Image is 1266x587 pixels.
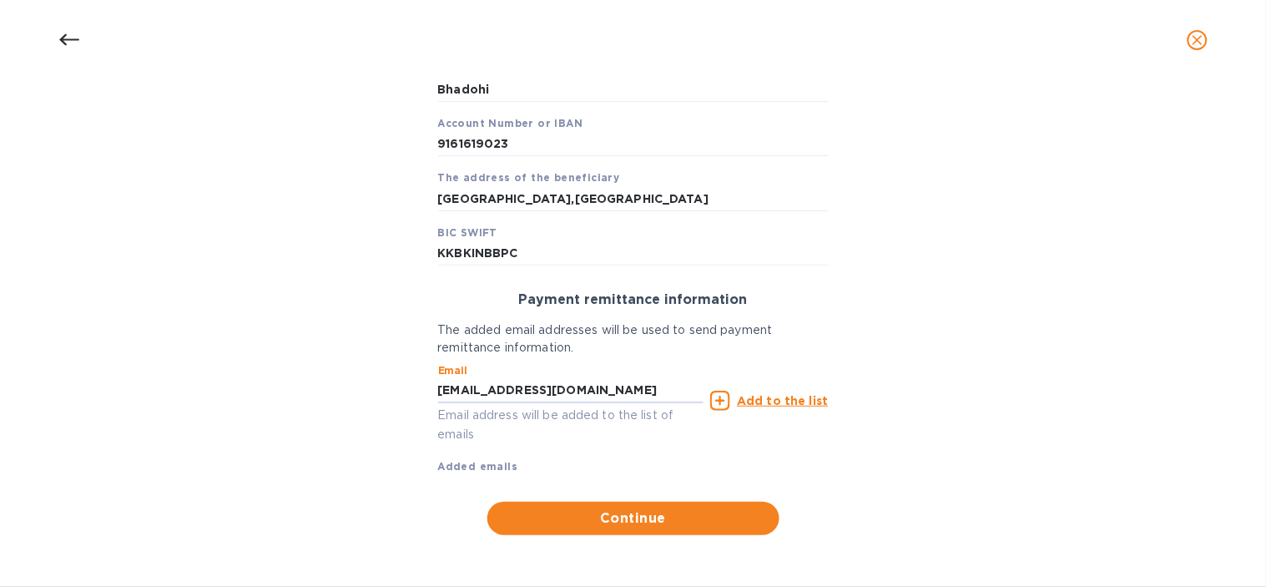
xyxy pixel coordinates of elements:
p: Email address will be added to the list of emails [438,406,704,444]
input: Enter email [438,378,704,403]
input: City [438,77,829,102]
label: Email [438,367,467,377]
button: Continue [487,502,779,535]
b: Account Number or IBAN [438,117,583,129]
input: The address of the beneficiary [438,186,829,211]
b: BIC SWIFT [438,226,498,239]
button: close [1178,20,1218,60]
span: Continue [501,509,766,529]
b: The address of the beneficiary [438,171,620,184]
input: Account Number or IBAN [438,132,829,157]
h3: Payment remittance information [438,292,829,308]
b: Added emails [438,460,518,473]
input: BIC SWIFT [438,241,829,266]
u: Add to the list [737,394,828,407]
p: The added email addresses will be used to send payment remittance information. [438,321,829,357]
